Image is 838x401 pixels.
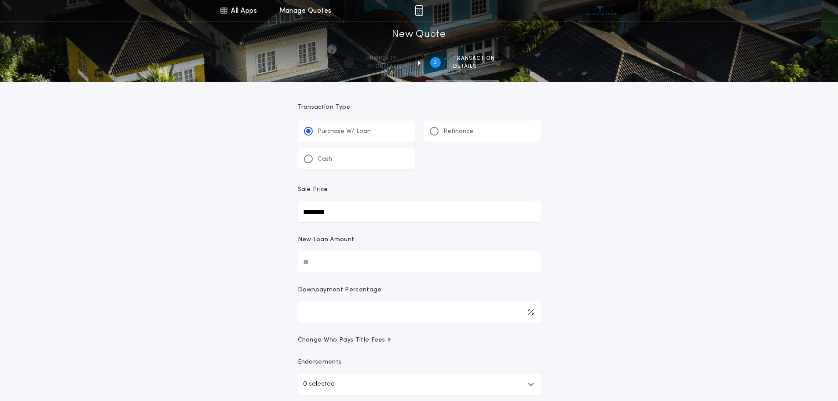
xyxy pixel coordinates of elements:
[453,63,495,70] span: details
[453,55,495,62] span: Transaction
[298,103,541,112] p: Transaction Type
[298,302,541,323] input: Downpayment Percentage
[366,63,407,70] span: information
[318,155,332,164] p: Cash
[298,286,382,294] p: Downpayment Percentage
[298,235,355,244] p: New Loan Amount
[415,5,423,16] img: img
[298,336,541,345] button: Change Who Pays Title Fees
[298,201,541,222] input: Sale Price
[366,55,407,62] span: Property
[298,358,541,367] p: Endorsements
[298,251,541,272] input: New Loan Amount
[434,59,437,66] h2: 2
[392,28,446,42] h1: New Quote
[298,336,392,345] span: Change Who Pays Title Fees
[298,374,541,395] button: 0 selected
[318,127,371,136] p: Purchase W/ Loan
[443,127,473,136] p: Refinance
[298,185,328,194] p: Sale Price
[583,6,616,15] img: vs-icon
[303,379,335,390] p: 0 selected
